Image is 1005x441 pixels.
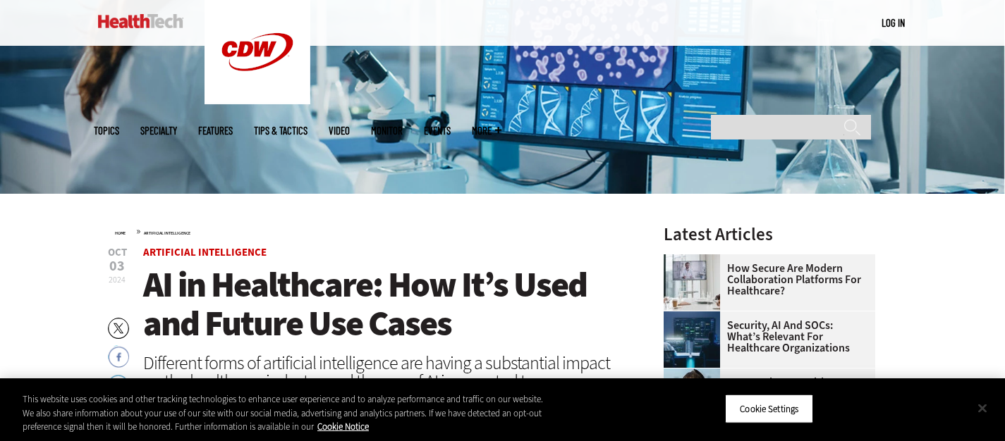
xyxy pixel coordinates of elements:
[424,125,451,136] a: Events
[115,230,126,236] a: Home
[329,125,350,136] a: Video
[664,225,875,243] h3: Latest Articles
[664,311,727,323] a: security team in high-tech computer room
[108,247,127,258] span: Oct
[109,274,126,285] span: 2024
[371,125,403,136] a: MonITor
[317,421,369,433] a: More information about your privacy
[108,259,127,273] span: 03
[143,354,627,409] div: Different forms of artificial intelligence are having a substantial impact on the healthcare indu...
[882,15,905,30] div: User menu
[664,320,867,354] a: Security, AI and SOCs: What’s Relevant for Healthcare Organizations
[664,368,720,425] img: Connie Barrera
[144,230,190,236] a: Artificial Intelligence
[664,368,727,380] a: Connie Barrera
[143,261,587,347] span: AI in Healthcare: How It’s Used and Future Use Cases
[472,125,501,136] span: More
[198,125,233,136] a: Features
[98,14,183,28] img: Home
[254,125,307,136] a: Tips & Tactics
[725,394,813,423] button: Cookie Settings
[967,392,998,423] button: Close
[23,392,553,434] div: This website uses cookies and other tracking technologies to enhance user experience and to analy...
[94,125,119,136] span: Topics
[664,254,720,311] img: care team speaks with physician over conference call
[143,245,267,259] a: Artificial Intelligence
[664,263,867,297] a: How Secure Are Modern Collaboration Platforms for Healthcare?
[664,311,720,368] img: security team in high-tech computer room
[664,254,727,266] a: care team speaks with physician over conference call
[140,125,177,136] span: Specialty
[115,225,627,237] div: »
[664,377,867,411] a: Q&A: Jackson Health System’s CISO Takes Measured Steps for Security
[205,93,310,108] a: CDW
[882,16,905,29] a: Log in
